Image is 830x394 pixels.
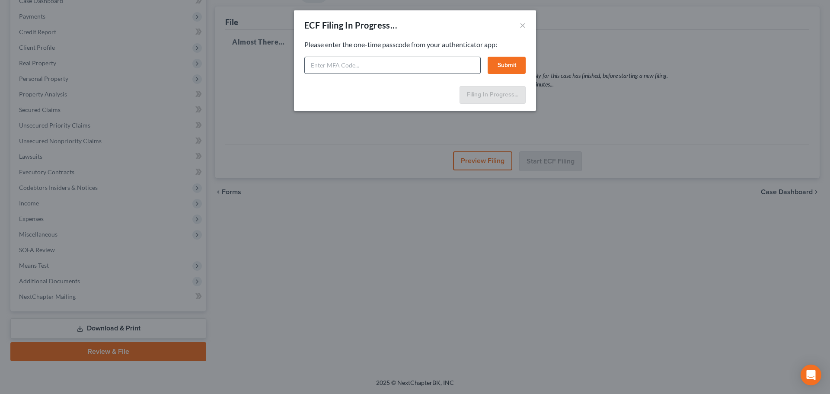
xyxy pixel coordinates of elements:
div: ECF Filing In Progress... [304,19,397,31]
input: Enter MFA Code... [304,57,481,74]
button: × [520,20,526,30]
div: Open Intercom Messenger [801,365,821,385]
p: Please enter the one-time passcode from your authenticator app: [304,40,526,50]
button: Submit [488,57,526,74]
button: Filing In Progress... [460,86,526,104]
